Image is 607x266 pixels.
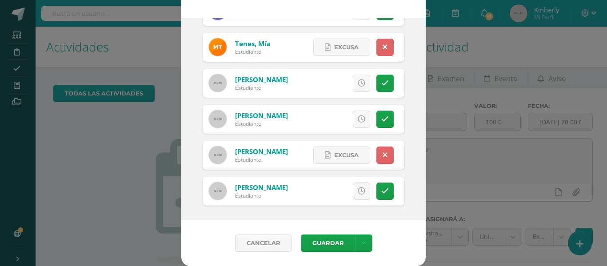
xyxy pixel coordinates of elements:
[235,84,288,91] div: Estudiante
[235,147,288,156] a: [PERSON_NAME]
[209,110,227,128] img: 60x60
[235,234,292,252] a: Cancelar
[209,74,227,92] img: 60x60
[313,39,370,56] a: Excusa
[235,156,288,163] div: Estudiante
[235,183,288,192] a: [PERSON_NAME]
[235,111,288,120] a: [PERSON_NAME]
[209,146,227,164] img: 60x60
[334,147,359,163] span: Excusa
[334,39,359,56] span: Excusa
[209,38,227,56] img: 87d90dc6910563d359d880ded0ae1c6d.png
[235,120,288,127] div: Estudiante
[235,75,288,84] a: [PERSON_NAME]
[313,147,370,164] a: Excusa
[235,192,288,199] div: Estudiante
[301,234,355,252] button: Guardar
[235,39,271,48] a: Tenes, Mía
[235,48,271,56] div: Estudiante
[209,182,227,200] img: 60x60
